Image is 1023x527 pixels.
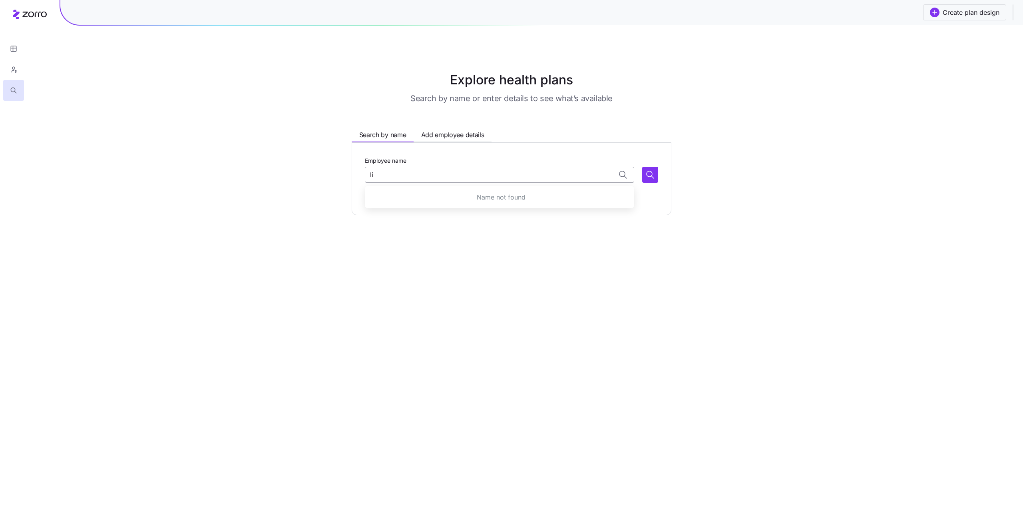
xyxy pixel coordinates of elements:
[365,156,406,165] label: Employee name
[943,8,999,17] span: Create plan design
[421,130,484,140] span: Add employee details
[368,189,634,206] div: Name not found
[359,130,406,140] span: Search by name
[313,70,710,90] h1: Explore health plans
[923,4,1006,20] button: Create plan design
[410,93,613,104] h3: Search by name or enter details to see what’s available
[365,167,634,183] input: Add employee name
